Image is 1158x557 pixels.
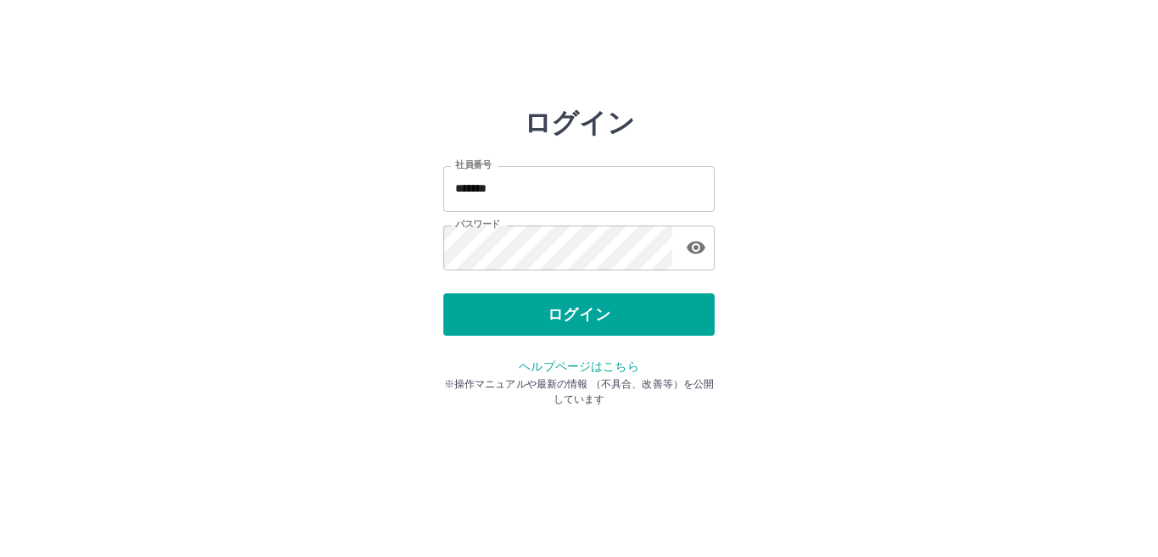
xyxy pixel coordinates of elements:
[443,376,715,407] p: ※操作マニュアルや最新の情報 （不具合、改善等）を公開しています
[455,159,491,171] label: 社員番号
[524,107,635,139] h2: ログイン
[519,359,638,373] a: ヘルプページはこちら
[443,293,715,336] button: ログイン
[455,218,500,231] label: パスワード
